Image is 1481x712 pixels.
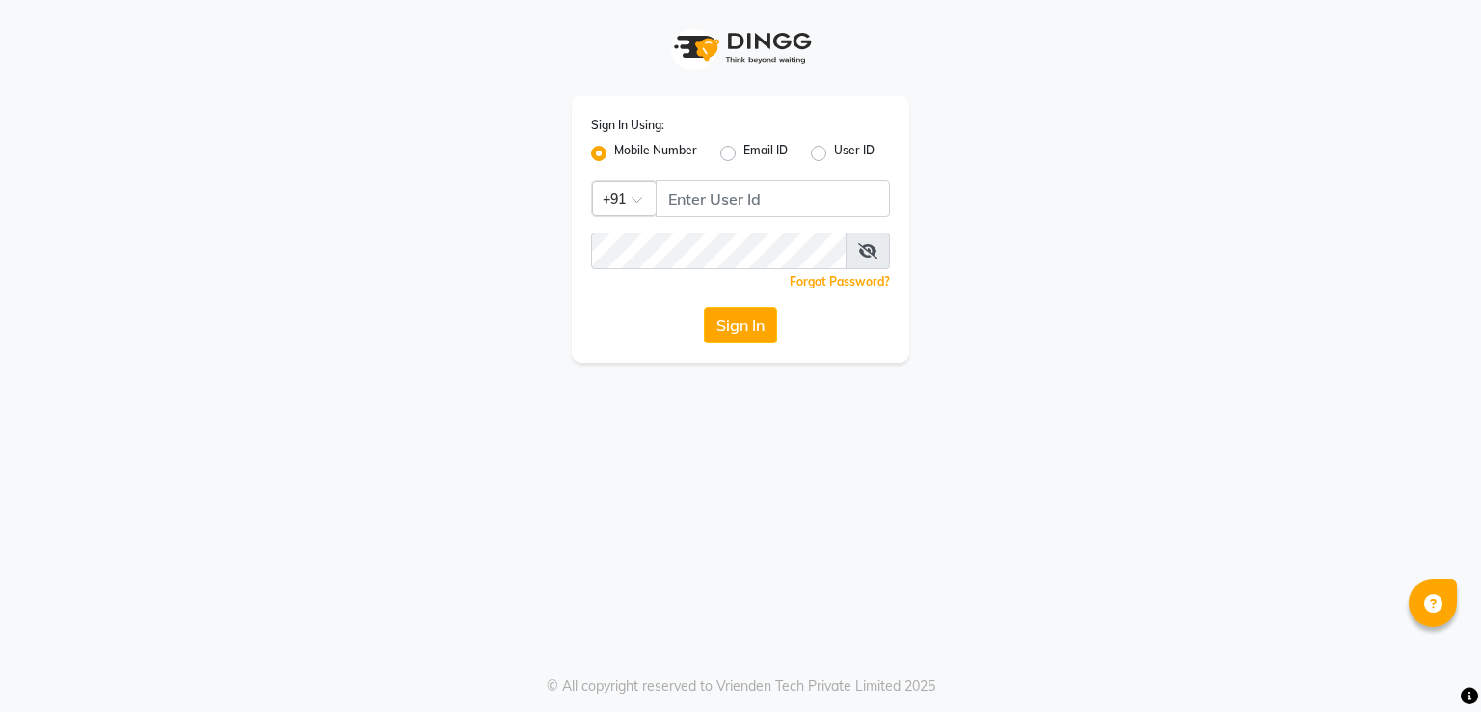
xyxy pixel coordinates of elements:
label: Email ID [743,142,788,165]
input: Username [591,233,847,269]
input: Username [656,180,890,217]
iframe: chat widget [1400,635,1462,693]
img: logo1.svg [663,19,818,76]
a: Forgot Password? [790,274,890,288]
button: Sign In [704,307,777,343]
label: Sign In Using: [591,117,664,134]
label: Mobile Number [614,142,697,165]
label: User ID [834,142,875,165]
